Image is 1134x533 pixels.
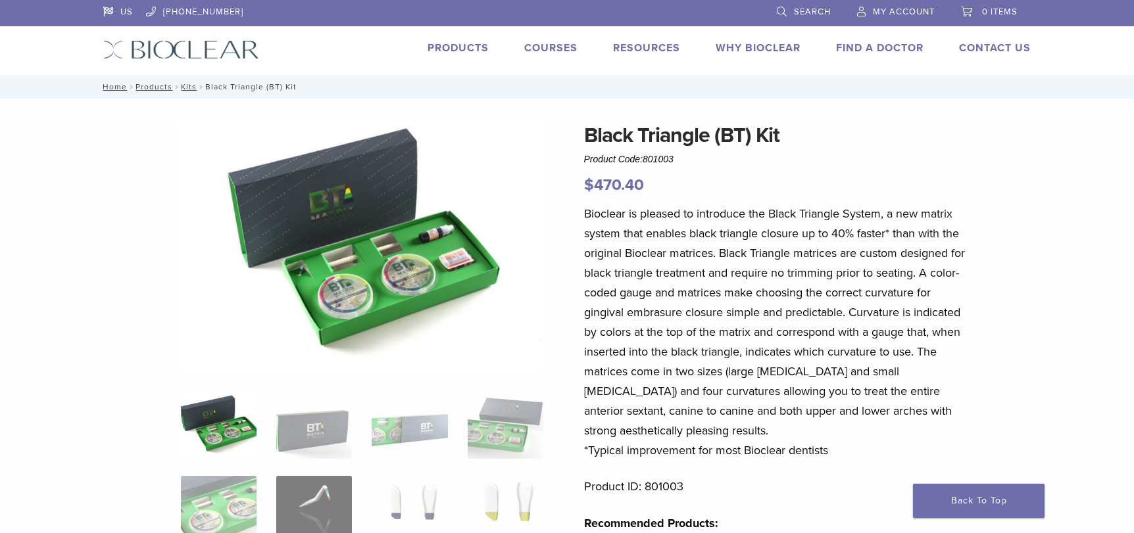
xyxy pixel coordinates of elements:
bdi: 470.40 [584,175,644,195]
a: Products [428,41,489,55]
span: / [127,83,136,90]
nav: Black Triangle (BT) Kit [93,75,1041,99]
span: Product Code: [584,154,674,164]
a: Why Bioclear [716,41,801,55]
img: Bioclear [103,40,259,59]
a: Home [99,82,127,91]
span: $ [584,175,594,195]
img: Black Triangle (BT) Kit - Image 2 [276,393,352,459]
span: 0 items [982,7,1018,17]
a: Courses [524,41,578,55]
span: My Account [873,7,935,17]
img: Intro-Black-Triangle-Kit-6-Copy-e1548792917662-324x324.jpg [181,393,257,459]
a: Kits [181,82,197,91]
img: Black Triangle (BT) Kit - Image 3 [372,393,447,459]
a: Contact Us [959,41,1031,55]
p: Product ID: 801003 [584,476,971,496]
h1: Black Triangle (BT) Kit [584,120,971,151]
p: Bioclear is pleased to introduce the Black Triangle System, a new matrix system that enables blac... [584,204,971,460]
a: Back To Top [913,484,1045,518]
span: / [197,83,205,90]
a: Resources [613,41,680,55]
img: Intro Black Triangle Kit-6 - Copy [181,120,544,376]
strong: Recommended Products: [584,516,718,530]
span: / [172,83,181,90]
a: Find A Doctor [836,41,924,55]
a: Products [136,82,172,91]
span: 801003 [643,154,674,164]
img: Black Triangle (BT) Kit - Image 4 [468,393,543,459]
span: Search [794,7,831,17]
